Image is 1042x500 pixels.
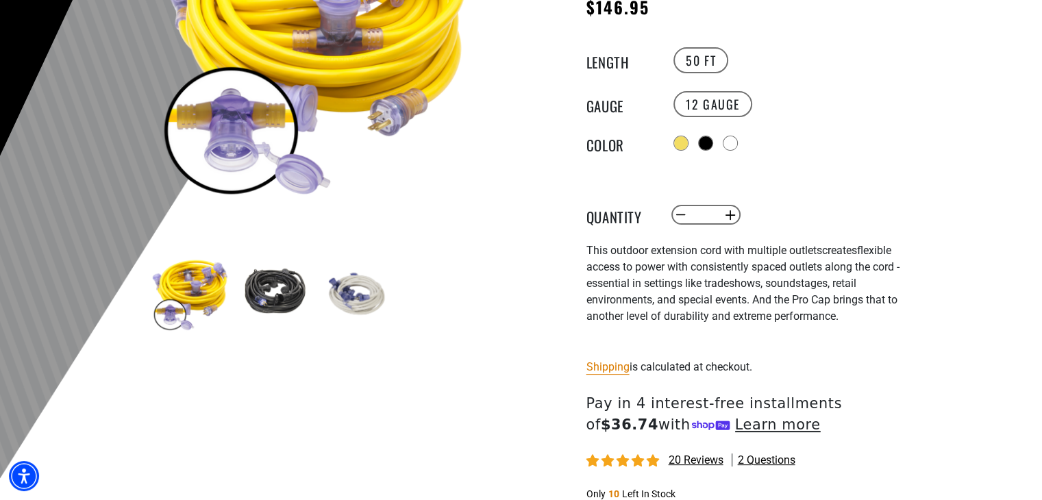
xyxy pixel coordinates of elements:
legend: Gauge [586,95,655,113]
div: Accessibility Menu [9,461,39,491]
p: flexible access to power with consistently spaced outlets along the cord - essential in settings ... [586,242,922,325]
img: black [234,253,313,333]
span: Only [586,488,606,499]
label: 50 FT [673,47,728,73]
img: white [317,253,396,333]
span: Left In Stock [622,488,675,499]
span: 2 questions [738,453,795,468]
span: 4.80 stars [586,455,662,468]
img: yellow [151,253,230,333]
span: creates [822,244,857,257]
div: is calculated at checkout. [586,358,922,376]
span: 20 reviews [669,453,723,466]
legend: Length [586,51,655,69]
a: Shipping [586,360,630,373]
label: 12 GAUGE [673,91,752,117]
span: This outdoor extension cord with multiple outlets [586,244,822,257]
label: Quantity [586,206,655,224]
span: 10 [608,488,619,499]
legend: Color [586,134,655,152]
